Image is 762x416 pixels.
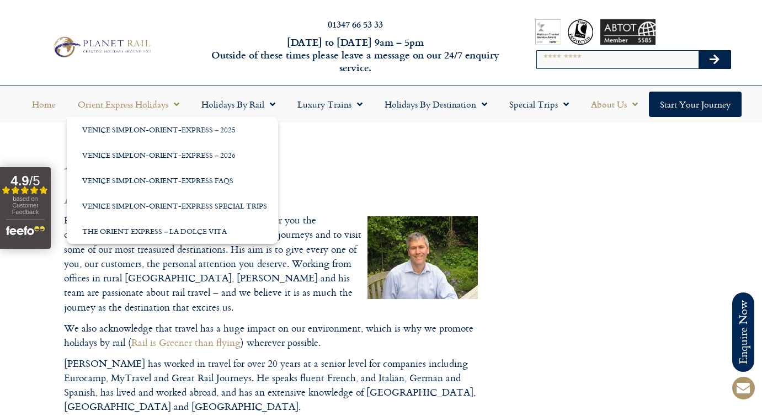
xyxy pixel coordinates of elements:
a: The Orient Express – La Dolce Vita [67,218,278,244]
a: Luxury Trains [286,92,374,117]
h6: [DATE] to [DATE] 9am – 5pm Outside of these times please leave a message on our 24/7 enquiry serv... [206,36,505,74]
a: Holidays by Destination [374,92,498,117]
a: Venice Simplon-Orient-Express – 2026 [67,142,278,168]
ul: Orient Express Holidays [67,117,278,244]
a: Home [21,92,67,117]
button: Search [699,51,731,68]
a: Holidays by Rail [190,92,286,117]
a: Special Trips [498,92,580,117]
a: Venice Simplon-Orient-Express Special Trips [67,193,278,218]
a: Orient Express Holidays [67,92,190,117]
nav: Menu [6,92,756,117]
a: Start your Journey [649,92,742,117]
a: About Us [580,92,649,117]
img: Planet Rail Train Holidays Logo [50,34,154,60]
a: 01347 66 53 33 [328,18,383,30]
a: Venice Simplon-Orient-Express – 2025 [67,117,278,142]
a: Venice Simplon-Orient-Express FAQs [67,168,278,193]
